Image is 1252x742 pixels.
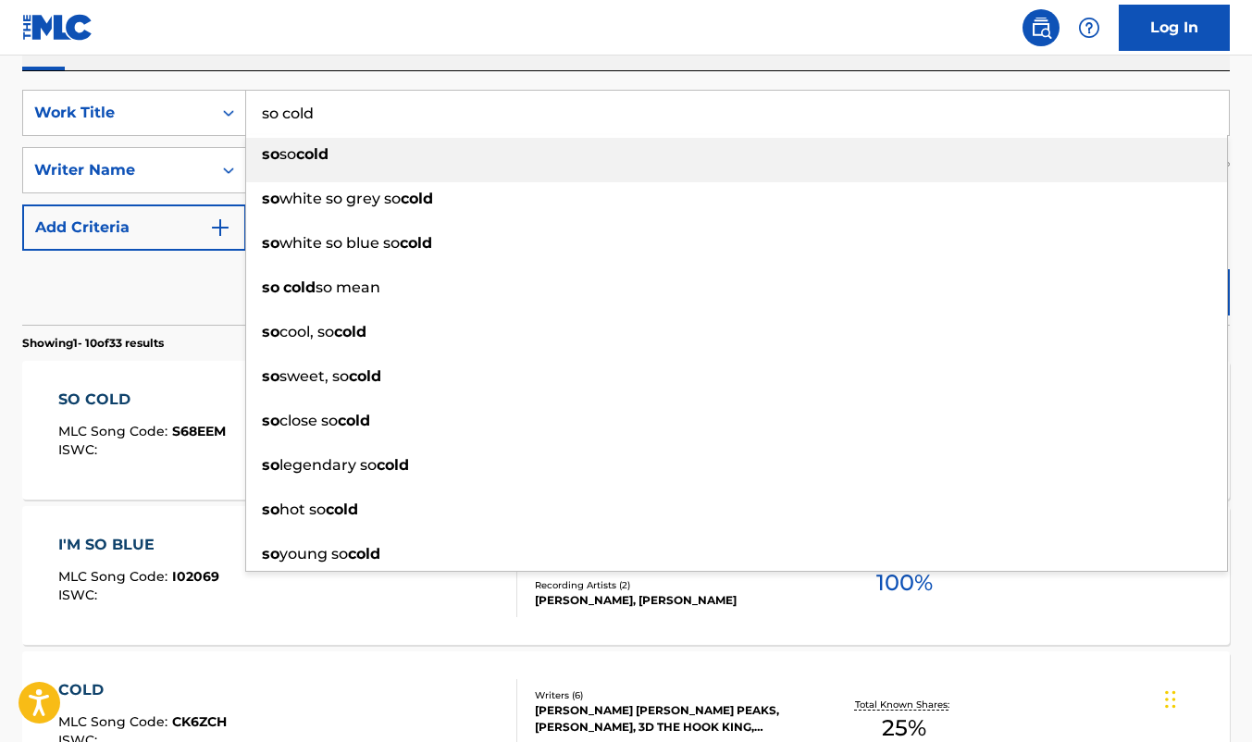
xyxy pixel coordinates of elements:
[58,441,102,458] span: ISWC :
[283,278,316,296] strong: cold
[401,190,433,207] strong: cold
[1030,17,1052,39] img: search
[279,234,400,252] span: white so blue so
[279,367,349,385] span: sweet, so
[58,713,172,730] span: MLC Song Code :
[535,578,804,592] div: Recording Artists ( 2 )
[279,501,326,518] span: hot so
[22,335,164,352] p: Showing 1 - 10 of 33 results
[58,389,226,411] div: SO COLD
[1023,9,1060,46] a: Public Search
[34,159,201,181] div: Writer Name
[262,145,279,163] strong: so
[172,423,226,439] span: S68EEM
[58,587,102,603] span: ISWC :
[1159,653,1252,742] iframe: Chat Widget
[377,456,409,474] strong: cold
[209,216,231,239] img: 9d2ae6d4665cec9f34b9.svg
[326,501,358,518] strong: cold
[172,568,219,585] span: I02069
[855,698,954,711] p: Total Known Shares:
[316,278,380,296] span: so mean
[262,545,279,563] strong: so
[262,190,279,207] strong: so
[876,566,933,600] span: 100 %
[22,361,1230,500] a: SO COLDMLC Song Code:S68EEMISWC:Writers (2)[PERSON_NAME] [PERSON_NAME], [PERSON_NAME] [PERSON_NAM...
[262,412,279,429] strong: so
[58,568,172,585] span: MLC Song Code :
[279,412,338,429] span: close so
[1119,5,1230,51] a: Log In
[58,679,227,701] div: COLD
[262,278,279,296] strong: so
[22,204,246,251] button: Add Criteria
[262,456,279,474] strong: so
[348,545,380,563] strong: cold
[349,367,381,385] strong: cold
[535,688,804,702] div: Writers ( 6 )
[34,102,201,124] div: Work Title
[1165,672,1176,727] div: Drag
[338,412,370,429] strong: cold
[172,713,227,730] span: CK6ZCH
[22,90,1230,325] form: Search Form
[1071,9,1108,46] div: Help
[334,323,366,340] strong: cold
[22,506,1230,645] a: I'M SO BLUEMLC Song Code:I02069ISWC:Writers (2)[PERSON_NAME], [PERSON_NAME]Recording Artists (2)[...
[262,367,279,385] strong: so
[1078,17,1100,39] img: help
[279,456,377,474] span: legendary so
[279,545,348,563] span: young so
[400,234,432,252] strong: cold
[262,234,279,252] strong: so
[296,145,328,163] strong: cold
[262,323,279,340] strong: so
[535,592,804,609] div: [PERSON_NAME], [PERSON_NAME]
[22,14,93,41] img: MLC Logo
[262,501,279,518] strong: so
[535,702,804,736] div: [PERSON_NAME] [PERSON_NAME] PEAKS, [PERSON_NAME], 3D THE HOOK KING, INCONNU COMPOSITEUR AUTEUR, [...
[279,323,334,340] span: cool, so
[279,145,296,163] span: so
[58,534,219,556] div: I'M SO BLUE
[58,423,172,439] span: MLC Song Code :
[279,190,401,207] span: white so grey so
